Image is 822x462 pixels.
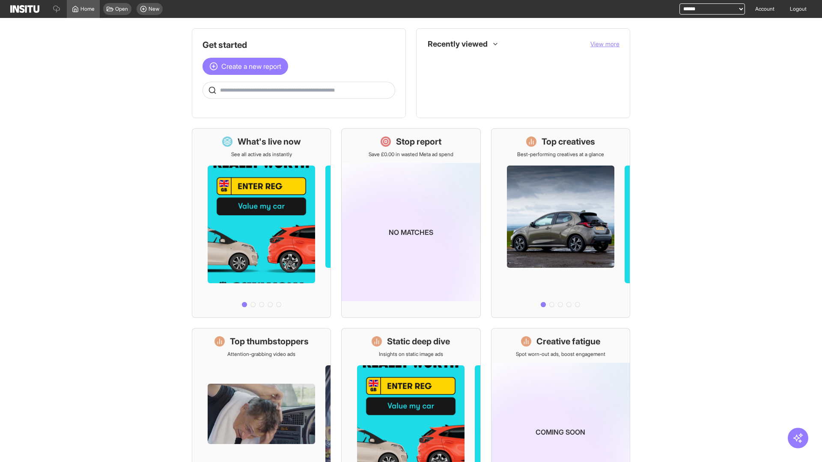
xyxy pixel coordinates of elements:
[396,136,441,148] h1: Stop report
[342,163,480,301] img: coming-soon-gradient_kfitwp.png
[227,351,295,358] p: Attention-grabbing video ads
[10,5,39,13] img: Logo
[542,136,595,148] h1: Top creatives
[115,6,128,12] span: Open
[387,335,450,347] h1: Static deep dive
[389,227,433,237] p: No matches
[221,61,281,71] span: Create a new report
[192,128,331,318] a: What's live nowSee all active ads instantly
[238,136,301,148] h1: What's live now
[491,128,630,318] a: Top creativesBest-performing creatives at a glance
[369,151,453,158] p: Save £0.00 in wasted Meta ad spend
[230,335,309,347] h1: Top thumbstoppers
[517,151,604,158] p: Best-performing creatives at a glance
[231,151,292,158] p: See all active ads instantly
[80,6,95,12] span: Home
[379,351,443,358] p: Insights on static image ads
[149,6,159,12] span: New
[590,40,619,48] button: View more
[203,58,288,75] button: Create a new report
[203,39,395,51] h1: Get started
[341,128,480,318] a: Stop reportSave £0.00 in wasted Meta ad spendNo matches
